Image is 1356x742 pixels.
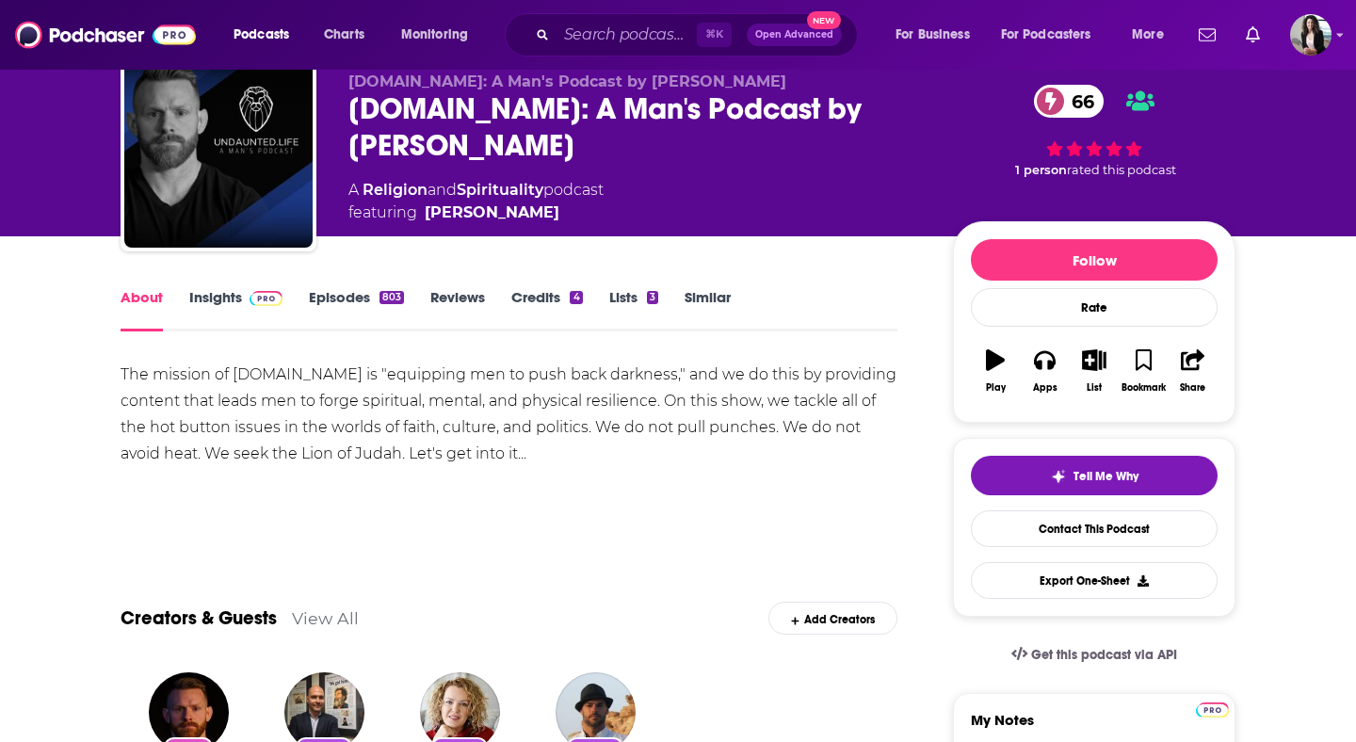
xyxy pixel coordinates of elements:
[986,382,1006,394] div: Play
[220,20,314,50] button: open menu
[1034,85,1104,118] a: 66
[989,20,1119,50] button: open menu
[292,608,359,628] a: View All
[1001,22,1091,48] span: For Podcasters
[121,606,277,630] a: Creators & Guests
[1169,337,1218,405] button: Share
[557,20,697,50] input: Search podcasts, credits, & more...
[425,202,559,224] a: Kyle Thompson
[457,181,543,199] a: Spirituality
[1119,337,1168,405] button: Bookmark
[1238,19,1267,51] a: Show notifications dropdown
[1196,700,1229,718] a: Pro website
[348,179,604,224] div: A podcast
[1132,22,1164,48] span: More
[1180,382,1205,394] div: Share
[379,291,404,304] div: 803
[755,30,833,40] span: Open Advanced
[189,288,282,331] a: InsightsPodchaser Pro
[1067,163,1176,177] span: rated this podcast
[1191,19,1223,51] a: Show notifications dropdown
[647,291,658,304] div: 3
[124,59,313,248] img: Undaunted.Life: A Man's Podcast by Kyle Thompson
[971,562,1218,599] button: Export One-Sheet
[807,11,841,29] span: New
[1053,85,1104,118] span: 66
[971,288,1218,327] div: Rate
[348,202,604,224] span: featuring
[121,288,163,331] a: About
[234,22,289,48] span: Podcasts
[1020,337,1069,405] button: Apps
[1122,382,1166,394] div: Bookmark
[348,73,786,90] span: [DOMAIN_NAME]: A Man's Podcast by [PERSON_NAME]
[1051,469,1066,484] img: tell me why sparkle
[971,456,1218,495] button: tell me why sparkleTell Me Why
[363,181,428,199] a: Religion
[309,288,404,331] a: Episodes803
[996,632,1192,678] a: Get this podcast via API
[324,22,364,48] span: Charts
[570,291,582,304] div: 4
[401,22,468,48] span: Monitoring
[1290,14,1332,56] button: Show profile menu
[1015,163,1067,177] span: 1 person
[747,24,842,46] button: Open AdvancedNew
[768,602,897,635] div: Add Creators
[1031,647,1177,663] span: Get this podcast via API
[15,17,196,53] img: Podchaser - Follow, Share and Rate Podcasts
[609,288,658,331] a: Lists3
[1196,702,1229,718] img: Podchaser Pro
[523,13,876,56] div: Search podcasts, credits, & more...
[697,23,732,47] span: ⌘ K
[430,288,485,331] a: Reviews
[971,510,1218,547] a: Contact This Podcast
[511,288,582,331] a: Credits4
[250,291,282,306] img: Podchaser Pro
[1290,14,1332,56] img: User Profile
[1087,382,1102,394] div: List
[1070,337,1119,405] button: List
[953,73,1235,190] div: 66 1 personrated this podcast
[428,181,457,199] span: and
[1033,382,1057,394] div: Apps
[1119,20,1187,50] button: open menu
[121,362,897,467] div: The mission of [DOMAIN_NAME] is "equipping men to push back darkness," and we do this by providin...
[896,22,970,48] span: For Business
[312,20,376,50] a: Charts
[388,20,492,50] button: open menu
[685,288,731,331] a: Similar
[1290,14,1332,56] span: Logged in as ElizabethCole
[1073,469,1138,484] span: Tell Me Why
[882,20,993,50] button: open menu
[971,239,1218,281] button: Follow
[971,337,1020,405] button: Play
